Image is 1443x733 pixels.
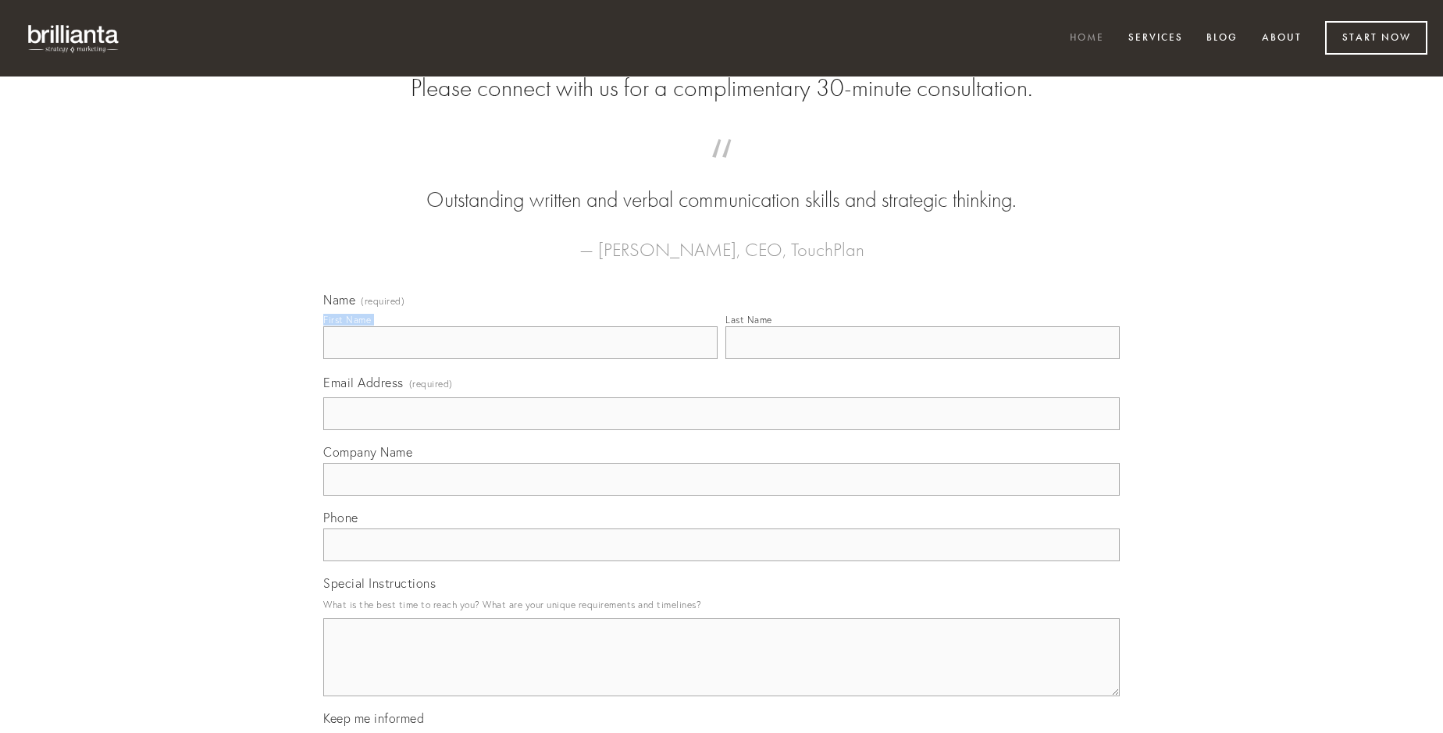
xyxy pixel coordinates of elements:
[323,314,371,326] div: First Name
[323,575,436,591] span: Special Instructions
[1118,26,1193,52] a: Services
[323,292,355,308] span: Name
[1252,26,1312,52] a: About
[323,594,1120,615] p: What is the best time to reach you? What are your unique requirements and timelines?
[361,297,404,306] span: (required)
[323,510,358,525] span: Phone
[348,155,1095,185] span: “
[1325,21,1427,55] a: Start Now
[725,314,772,326] div: Last Name
[323,710,424,726] span: Keep me informed
[409,373,453,394] span: (required)
[323,73,1120,103] h2: Please connect with us for a complimentary 30-minute consultation.
[323,444,412,460] span: Company Name
[1060,26,1114,52] a: Home
[323,375,404,390] span: Email Address
[348,155,1095,215] blockquote: Outstanding written and verbal communication skills and strategic thinking.
[1196,26,1248,52] a: Blog
[16,16,133,61] img: brillianta - research, strategy, marketing
[348,215,1095,265] figcaption: — [PERSON_NAME], CEO, TouchPlan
